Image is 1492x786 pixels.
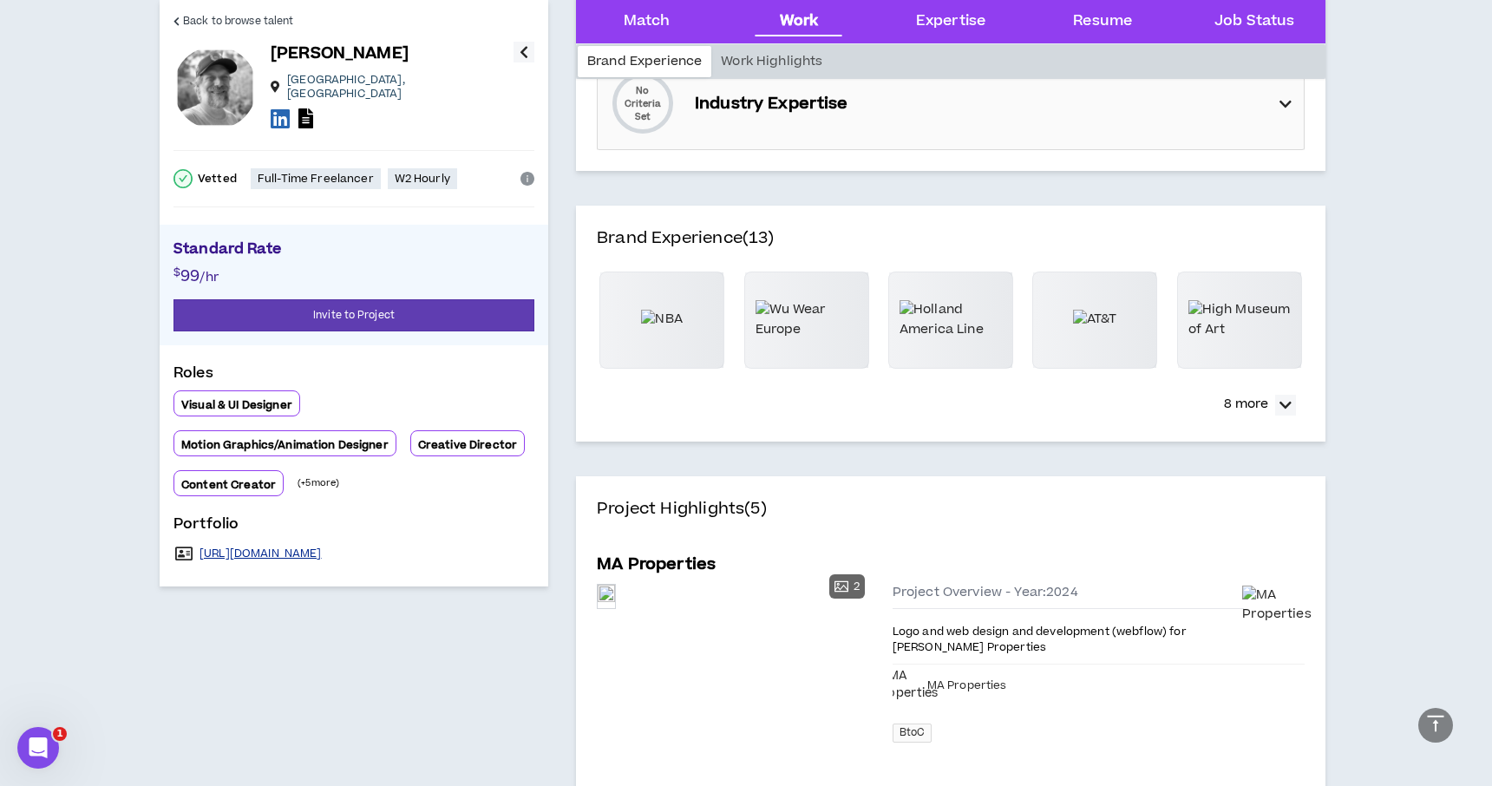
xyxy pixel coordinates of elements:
[520,172,534,186] span: info-circle
[695,92,866,116] p: Industry Expertise
[418,438,517,452] p: Creative Director
[395,172,450,186] p: W2 Hourly
[298,476,339,490] p: (+ 5 more)
[893,584,1078,601] span: Project Overview - Year: 2024
[608,84,677,123] p: No Criteria Set
[173,265,180,280] span: $
[1073,10,1132,33] div: Resume
[17,727,59,769] iframe: Intercom live chat
[900,300,1002,339] img: Holland America Line
[181,438,389,452] p: Motion Graphics/Animation Designer
[200,547,322,560] a: [URL][DOMAIN_NAME]
[578,46,711,77] div: Brand Experience
[893,724,932,743] span: BtoC
[200,268,218,286] span: /hr
[1214,10,1294,33] div: Job Status
[874,668,938,702] img: MA Properties
[173,299,534,331] button: Invite to Project
[173,239,534,265] p: Standard Rate
[53,727,67,741] span: 1
[597,497,1305,542] h4: Project Highlights (5)
[641,310,682,329] img: NBA
[181,398,292,412] p: Visual & UI Designer
[711,46,832,77] div: Work Highlights
[893,624,1187,655] span: Logo and web design and development (webflow) for [PERSON_NAME] Properties
[181,478,276,492] p: Content Creator
[1215,390,1305,421] button: 8 more
[173,169,193,188] span: check-circle
[1073,310,1117,329] img: AT&T
[1242,586,1311,625] img: MA Properties
[183,13,293,29] span: Back to browse talent
[1188,300,1291,339] img: High Museum of Art
[287,73,514,101] p: [GEOGRAPHIC_DATA] , [GEOGRAPHIC_DATA]
[1224,395,1268,414] p: 8 more
[198,172,237,186] p: Vetted
[173,514,534,541] p: Portfolio
[173,363,534,390] p: Roles
[180,265,200,288] span: 99
[271,42,409,66] p: [PERSON_NAME]
[916,10,985,33] div: Expertise
[598,59,1304,149] div: No Criteria SetIndustry Expertise
[780,10,819,33] div: Work
[597,553,716,577] h5: MA Properties
[927,678,1007,692] span: MA Properties
[173,46,257,129] div: peter k.
[1425,713,1446,734] span: vertical-align-top
[597,226,1305,272] h4: Brand Experience (13)
[756,300,858,339] img: Wu Wear Europe
[624,10,671,33] div: Match
[258,172,374,186] p: Full-Time Freelancer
